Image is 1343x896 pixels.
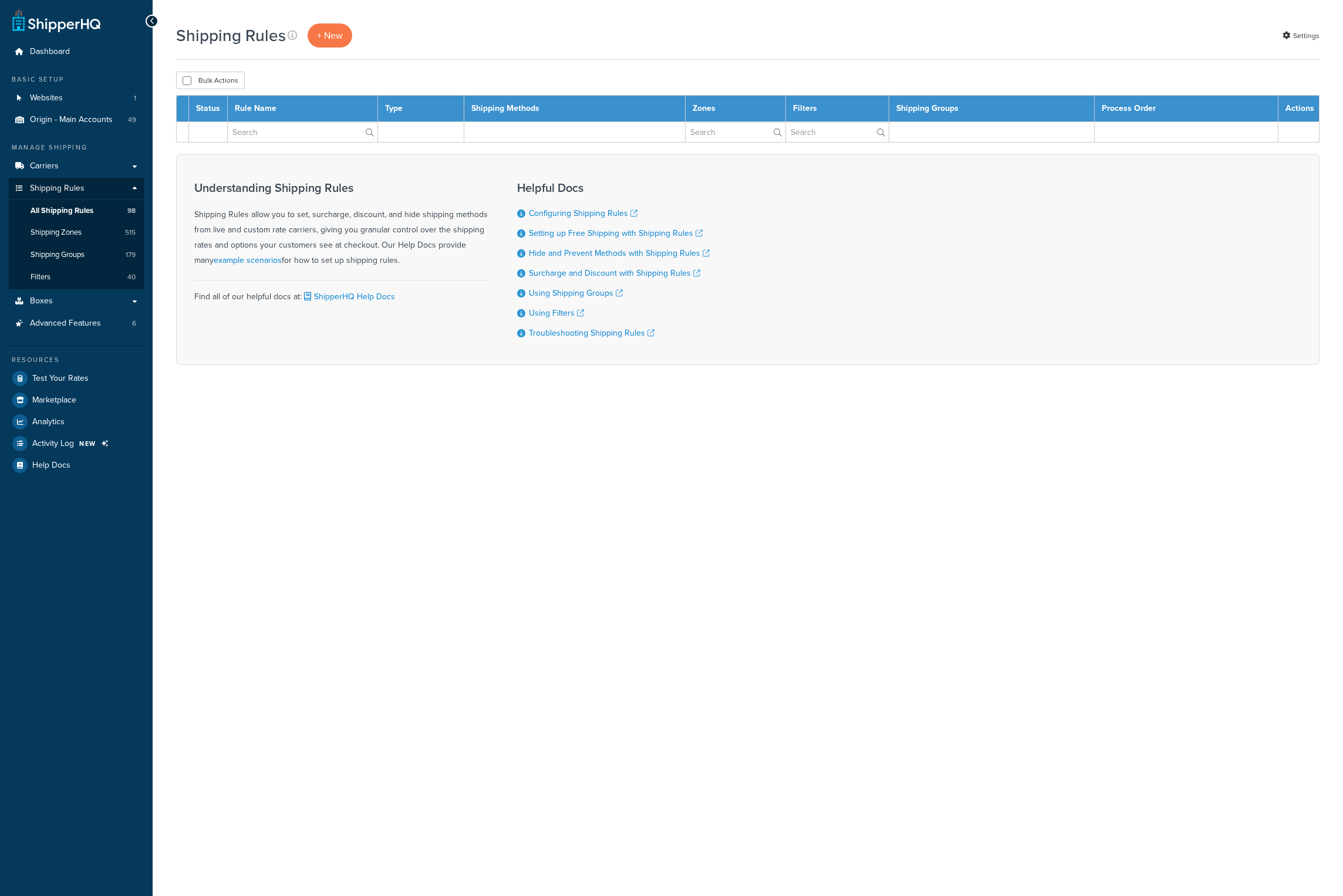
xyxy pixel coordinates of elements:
[9,455,144,476] a: Help Docs
[1278,96,1320,122] th: Actions
[189,96,228,122] th: Status
[9,155,144,177] a: Carriers
[302,290,395,303] a: ShipperHQ Help Docs
[228,96,378,122] th: Rule Name
[9,266,144,288] a: Filters 40
[9,87,144,109] a: Websites 1
[127,272,136,282] span: 40
[9,244,144,266] li: Shipping Groups
[9,390,144,411] a: Marketplace
[126,250,136,260] span: 179
[9,178,144,200] a: Shipping Rules
[31,272,50,282] span: Filters
[464,96,686,122] th: Shipping Methods
[9,411,144,432] a: Analytics
[786,96,889,122] th: Filters
[30,319,101,329] span: Advanced Features
[214,254,282,266] a: example scenarios
[529,287,623,299] a: Using Shipping Groups
[317,29,343,42] span: + New
[1095,96,1278,122] th: Process Order
[31,228,82,238] span: Shipping Zones
[9,109,144,131] a: Origin - Main Accounts 49
[9,266,144,288] li: Filters
[127,206,136,216] span: 98
[529,327,654,339] a: Troubleshooting Shipping Rules
[9,433,144,454] li: Activity Log
[194,280,488,305] div: Find all of our helpful docs at:
[9,433,144,454] a: Activity Log NEW
[9,368,144,389] a: Test Your Rates
[517,181,710,194] h3: Helpful Docs
[9,222,144,244] a: Shipping Zones 515
[125,228,136,238] span: 515
[9,200,144,222] a: All Shipping Rules 98
[30,161,59,171] span: Carriers
[9,222,144,244] li: Shipping Zones
[194,181,488,268] div: Shipping Rules allow you to set, surcharge, discount, and hide shipping methods from live and cus...
[9,200,144,222] li: All Shipping Rules
[9,313,144,334] li: Advanced Features
[889,96,1095,122] th: Shipping Groups
[9,143,144,153] div: Manage Shipping
[31,206,93,216] span: All Shipping Rules
[79,439,96,448] span: NEW
[9,290,144,312] a: Boxes
[9,178,144,289] li: Shipping Rules
[134,93,136,103] span: 1
[529,247,710,259] a: Hide and Prevent Methods with Shipping Rules
[529,307,584,319] a: Using Filters
[786,122,889,142] input: Search
[9,355,144,365] div: Resources
[132,319,136,329] span: 6
[9,87,144,109] li: Websites
[9,244,144,266] a: Shipping Groups 179
[686,96,786,122] th: Zones
[308,23,352,48] a: + New
[686,122,785,142] input: Search
[176,72,245,89] button: Bulk Actions
[1283,28,1320,44] a: Settings
[30,184,85,194] span: Shipping Rules
[12,9,100,32] a: ShipperHQ Home
[529,207,637,219] a: Configuring Shipping Rules
[529,227,703,239] a: Setting up Free Shipping with Shipping Rules
[32,417,65,427] span: Analytics
[9,313,144,334] a: Advanced Features 6
[9,75,144,84] div: Basic Setup
[30,47,70,57] span: Dashboard
[30,115,113,125] span: Origin - Main Accounts
[9,41,144,63] a: Dashboard
[32,461,70,471] span: Help Docs
[194,181,488,194] h3: Understanding Shipping Rules
[32,374,89,384] span: Test Your Rates
[32,395,76,405] span: Marketplace
[9,109,144,131] li: Origins
[378,96,464,122] th: Type
[128,115,136,125] span: 49
[32,439,74,449] span: Activity Log
[176,24,286,47] h1: Shipping Rules
[228,122,377,142] input: Search
[529,267,700,279] a: Surcharge and Discount with Shipping Rules
[31,250,85,260] span: Shipping Groups
[30,93,63,103] span: Websites
[30,296,53,306] span: Boxes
